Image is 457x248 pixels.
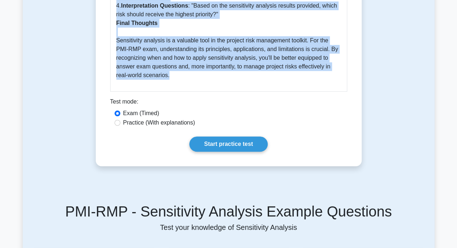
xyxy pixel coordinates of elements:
[116,20,158,26] b: Final Thoughts
[123,109,159,118] label: Exam (Timed)
[110,97,347,109] div: Test mode:
[189,136,268,152] a: Start practice test
[31,223,426,232] p: Test your knowledge of Sensitivity Analysis
[31,203,426,220] h5: PMI-RMP - Sensitivity Analysis Example Questions
[121,3,188,9] b: Interpretation Questions
[123,118,195,127] label: Practice (With explanations)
